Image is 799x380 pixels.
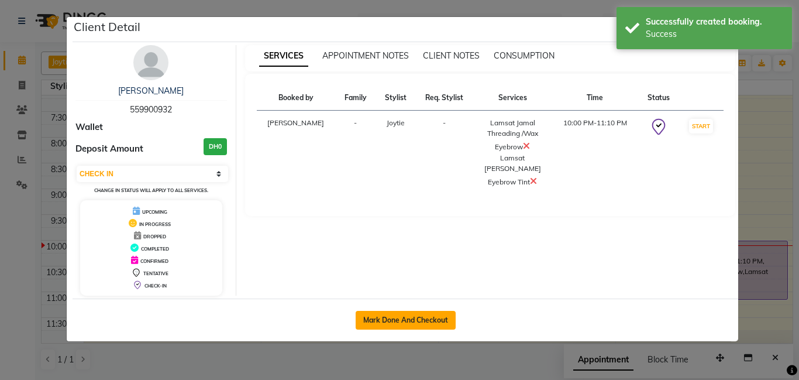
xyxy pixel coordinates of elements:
div: Success [646,28,783,40]
span: APPOINTMENT NOTES [322,50,409,61]
span: 559900932 [130,104,172,115]
span: CONSUMPTION [494,50,555,61]
th: Time [552,85,638,111]
div: Lamsat Jamal Threading /Wax Eyebrow [480,118,545,153]
span: CONFIRMED [140,258,168,264]
small: Change in status will apply to all services. [94,187,208,193]
a: [PERSON_NAME] [118,85,184,96]
span: CHECK-IN [144,283,167,289]
th: Family [335,85,376,111]
span: UPCOMING [142,209,167,215]
div: Lamsat [PERSON_NAME] Eyebrow Tint [480,153,545,188]
span: DROPPED [143,234,166,239]
th: Services [473,85,552,111]
td: 10:00 PM-11:10 PM [552,111,638,196]
span: TENTATIVE [143,271,168,276]
img: avatar [133,45,168,80]
th: Stylist [376,85,415,111]
td: - [335,111,376,196]
span: CLIENT NOTES [423,50,480,61]
th: Booked by [257,85,336,111]
span: SERVICES [259,46,308,67]
span: COMPLETED [141,246,169,252]
button: START [689,119,713,133]
th: Req. Stylist [415,85,473,111]
div: Successfully created booking. [646,16,783,28]
td: - [415,111,473,196]
th: Status [638,85,679,111]
span: Deposit Amount [75,142,143,156]
span: Joytie [387,118,405,127]
span: Wallet [75,121,103,134]
h5: Client Detail [74,18,140,36]
h3: DH0 [204,138,227,155]
td: [PERSON_NAME] [257,111,336,196]
span: IN PROGRESS [139,221,171,227]
button: Mark Done And Checkout [356,311,456,330]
